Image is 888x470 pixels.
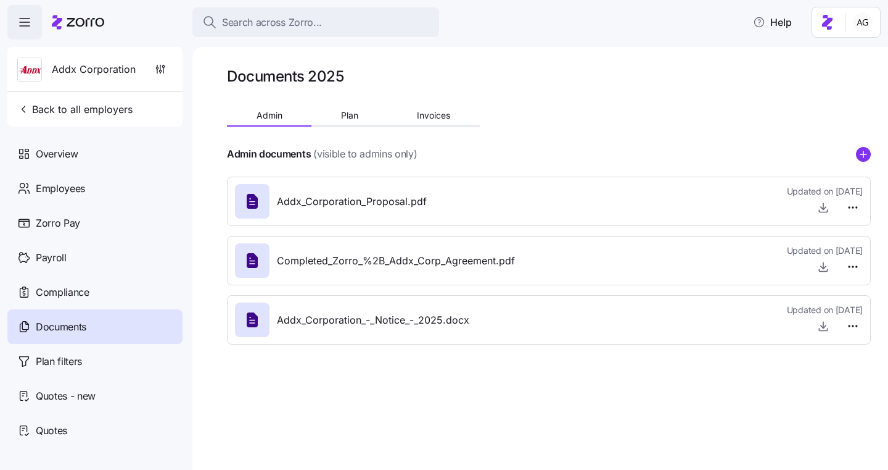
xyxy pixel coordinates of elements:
[417,111,450,120] span: Invoices
[192,7,439,37] button: Search across Zorro...
[36,319,86,335] span: Documents
[277,253,515,269] span: Completed_Zorro_%2B_Addx_Corp_Agreement.pdf
[222,15,322,30] span: Search across Zorro...
[277,313,469,328] span: Addx_Corporation_-_Notice_-_2025.docx
[36,216,80,231] span: Zorro Pay
[36,285,89,300] span: Compliance
[12,97,138,122] button: Back to all employers
[7,413,183,448] a: Quotes
[341,111,358,120] span: Plan
[787,185,863,198] span: Updated on [DATE]
[853,12,873,32] img: 5fc55c57e0610270ad857448bea2f2d5
[18,57,41,82] img: Employer logo
[7,171,183,206] a: Employees
[36,146,78,162] span: Overview
[753,15,792,30] span: Help
[7,136,183,171] a: Overview
[787,245,863,257] span: Updated on [DATE]
[7,344,183,379] a: Plan filters
[277,194,427,209] span: Addx_Corporation_Proposal.pdf
[227,147,311,161] h4: Admin documents
[227,67,343,86] h1: Documents 2025
[313,146,417,162] span: (visible to admins only)
[36,388,96,404] span: Quotes - new
[7,206,183,240] a: Zorro Pay
[856,147,871,162] svg: add icon
[36,250,67,266] span: Payroll
[257,111,282,120] span: Admin
[787,304,863,316] span: Updated on [DATE]
[7,240,183,275] a: Payroll
[7,275,183,309] a: Compliance
[7,379,183,413] a: Quotes - new
[36,354,82,369] span: Plan filters
[36,181,85,196] span: Employees
[52,62,136,77] span: Addx Corporation
[743,10,802,35] button: Help
[7,309,183,344] a: Documents
[17,102,133,117] span: Back to all employers
[36,423,67,439] span: Quotes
